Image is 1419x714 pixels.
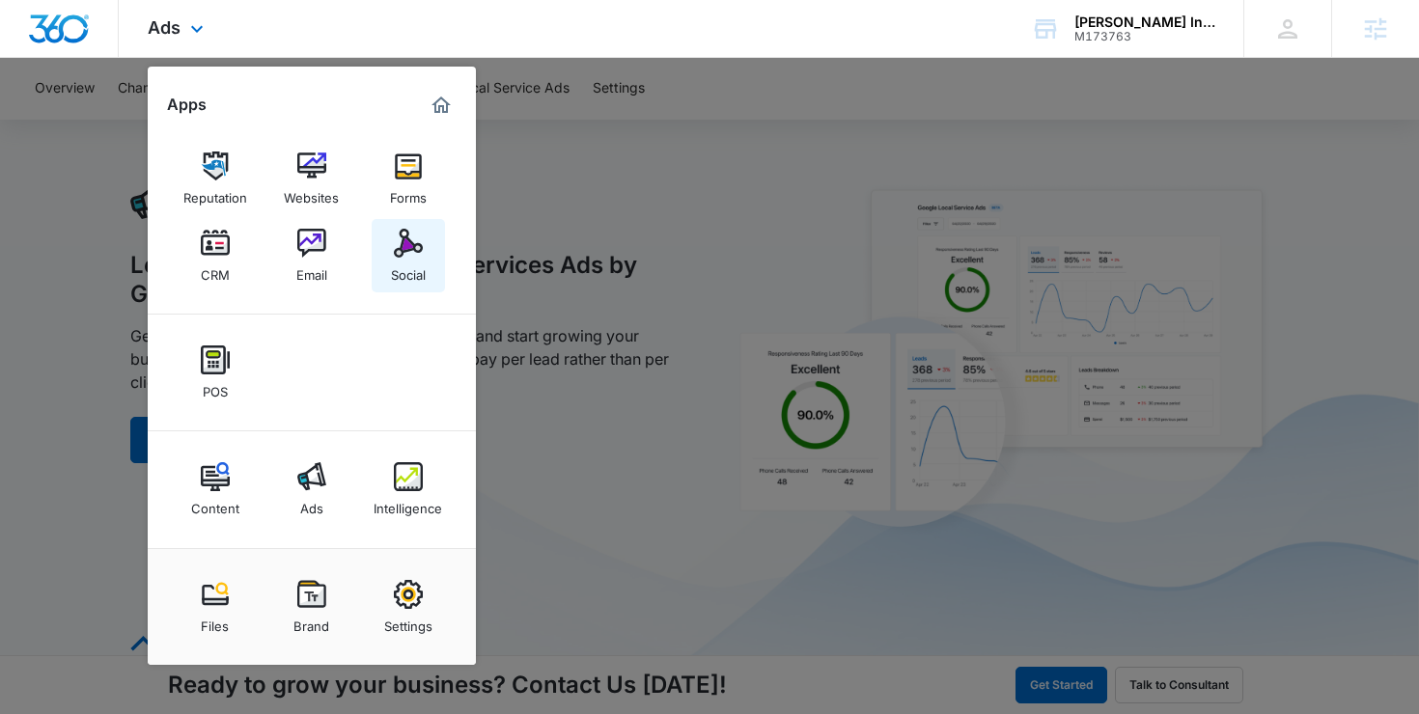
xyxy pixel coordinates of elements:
[275,453,348,526] a: Ads
[73,114,173,126] div: Domain Overview
[179,219,252,292] a: CRM
[390,180,427,206] div: Forms
[148,17,181,38] span: Ads
[296,258,327,283] div: Email
[167,96,207,114] h2: Apps
[179,453,252,526] a: Content
[1074,30,1215,43] div: account id
[284,180,339,206] div: Websites
[384,609,432,634] div: Settings
[179,570,252,644] a: Files
[50,50,212,66] div: Domain: [DOMAIN_NAME]
[31,31,46,46] img: logo_orange.svg
[191,491,239,516] div: Content
[31,50,46,66] img: website_grey.svg
[203,374,228,399] div: POS
[179,336,252,409] a: POS
[1074,14,1215,30] div: account name
[275,570,348,644] a: Brand
[374,491,442,516] div: Intelligence
[52,112,68,127] img: tab_domain_overview_orange.svg
[213,114,325,126] div: Keywords by Traffic
[183,180,247,206] div: Reputation
[179,142,252,215] a: Reputation
[192,112,208,127] img: tab_keywords_by_traffic_grey.svg
[391,258,426,283] div: Social
[275,219,348,292] a: Email
[372,570,445,644] a: Settings
[201,609,229,634] div: Files
[54,31,95,46] div: v 4.0.25
[275,142,348,215] a: Websites
[372,142,445,215] a: Forms
[293,609,329,634] div: Brand
[426,90,457,121] a: Marketing 360® Dashboard
[372,453,445,526] a: Intelligence
[300,491,323,516] div: Ads
[201,258,230,283] div: CRM
[372,219,445,292] a: Social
